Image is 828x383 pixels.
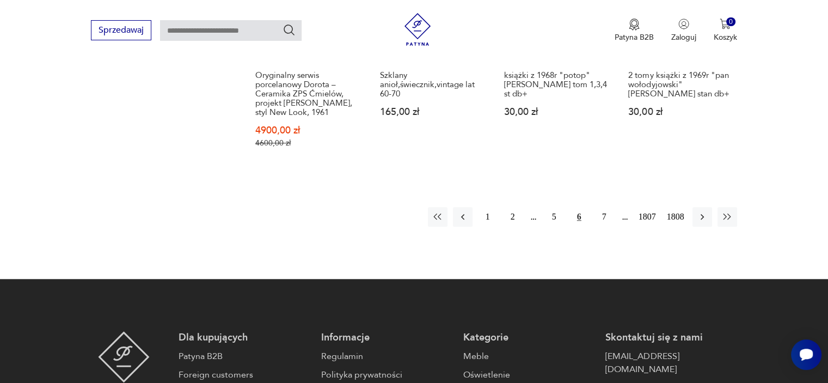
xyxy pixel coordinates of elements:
button: Zaloguj [671,19,696,42]
iframe: Smartsupp widget button [791,339,821,370]
p: 4900,00 zł [255,126,359,135]
p: Koszyk [714,32,737,42]
p: 165,00 zł [380,107,483,117]
h3: Szklany anioł,świecznik,vintage lat 60-70 [380,71,483,99]
button: Szukaj [283,23,296,37]
h3: 2 tomy książki z 1969r "pan wołodyjowski" [PERSON_NAME] stan db+ [628,71,732,99]
button: 1807 [636,207,659,227]
h3: książki z 1968r "potop" [PERSON_NAME] tom 1,3,4 st db+ [504,71,608,99]
img: Patyna - sklep z meblami i dekoracjami vintage [401,13,434,46]
button: 2 [503,207,523,227]
button: 1808 [664,207,687,227]
a: Regulamin [321,350,452,363]
a: Patyna B2B [179,350,310,363]
button: 1 [478,207,498,227]
button: 7 [594,207,614,227]
p: 30,00 zł [504,107,608,117]
p: Informacje [321,331,452,344]
a: Meble [463,350,594,363]
p: Skontaktuj się z nami [605,331,737,344]
img: Ikona koszyka [720,19,731,29]
p: Zaloguj [671,32,696,42]
img: Patyna - sklep z meblami i dekoracjami vintage [98,331,150,382]
button: 6 [569,207,589,227]
img: Ikonka użytkownika [678,19,689,29]
p: 4600,00 zł [255,138,359,148]
a: Sprzedawaj [91,27,151,35]
a: Polityka prywatności [321,368,452,381]
h3: Oryginalny serwis porcelanowy Dorota – Ceramika ZPS Ćmielów, projekt [PERSON_NAME], styl New Look... [255,71,359,117]
div: 0 [726,17,735,27]
a: Foreign customers [179,368,310,381]
p: Patyna B2B [615,32,654,42]
a: Ikona medaluPatyna B2B [615,19,654,42]
p: 30,00 zł [628,107,732,117]
p: Dla kupujących [179,331,310,344]
p: Kategorie [463,331,594,344]
a: Oświetlenie [463,368,594,381]
img: Ikona medalu [629,19,640,31]
button: Sprzedawaj [91,20,151,40]
a: [EMAIL_ADDRESS][DOMAIN_NAME] [605,350,737,376]
button: 0Koszyk [714,19,737,42]
button: 5 [544,207,564,227]
button: Patyna B2B [615,19,654,42]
